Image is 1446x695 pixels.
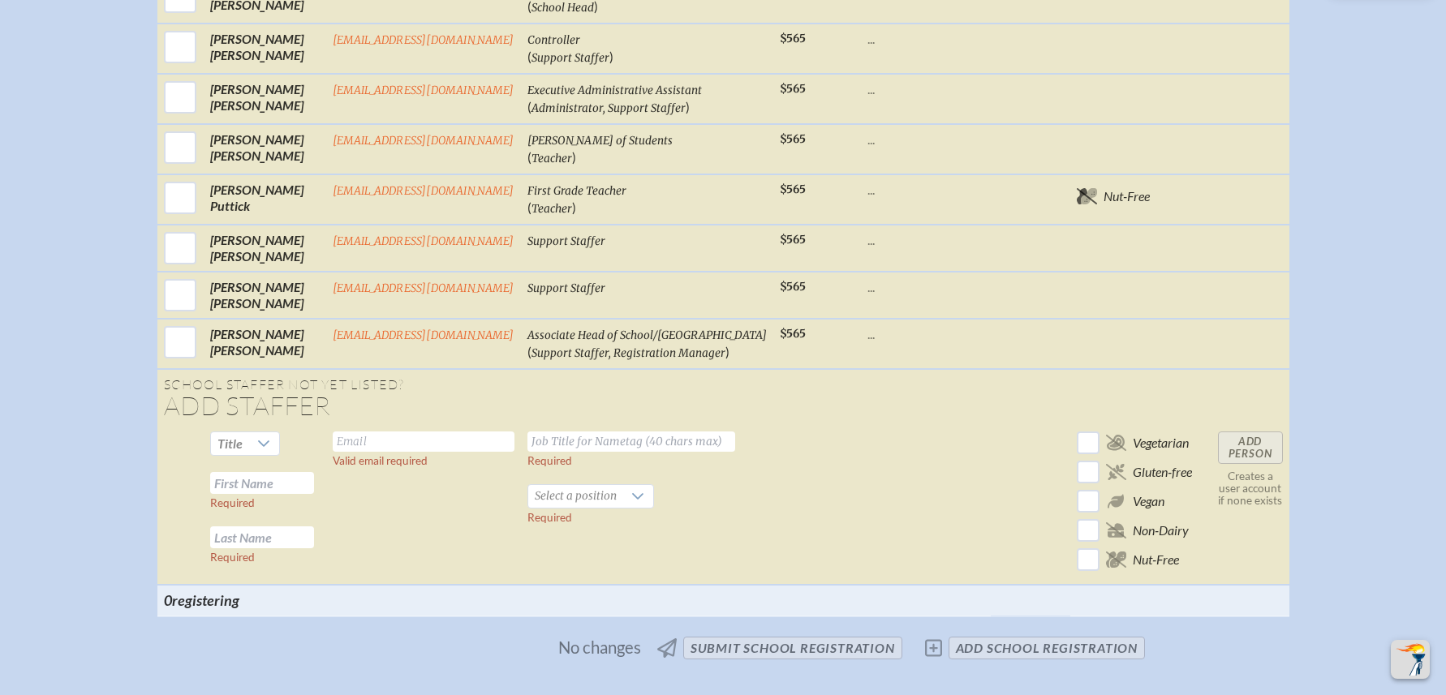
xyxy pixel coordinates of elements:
span: ( [527,199,531,215]
td: [PERSON_NAME] [PERSON_NAME] [204,272,326,319]
span: Teacher [531,202,572,216]
a: [EMAIL_ADDRESS][DOMAIN_NAME] [333,281,514,295]
span: Nut-Free [1104,188,1150,204]
span: $565 [780,132,806,146]
p: ... [867,279,984,295]
span: Support Staffer [527,234,605,248]
span: Non-Dairy [1133,522,1189,538]
a: [EMAIL_ADDRESS][DOMAIN_NAME] [333,234,514,248]
p: ... [867,232,984,248]
span: ( [527,99,531,114]
span: Executive Administrative Assistant [527,84,702,97]
span: Vegan [1133,493,1164,509]
td: [PERSON_NAME] [PERSON_NAME] [204,225,326,272]
span: Title [217,435,243,451]
span: ) [572,149,576,165]
a: [EMAIL_ADDRESS][DOMAIN_NAME] [333,184,514,198]
span: ) [686,99,690,114]
p: ... [867,131,984,148]
p: ... [867,31,984,47]
span: Support Staffer, Registration Manager [531,346,725,360]
p: ... [867,81,984,97]
span: $565 [780,32,806,45]
a: [EMAIL_ADDRESS][DOMAIN_NAME] [333,328,514,342]
label: Required [527,454,572,467]
span: Title [211,432,249,455]
span: $565 [780,327,806,341]
span: [PERSON_NAME] of Students [527,134,673,148]
td: [PERSON_NAME] [PERSON_NAME] [204,124,326,174]
span: $565 [780,82,806,96]
span: ) [725,344,729,359]
span: Associate Head of School/[GEOGRAPHIC_DATA] [527,328,767,342]
span: Vegetarian [1133,435,1189,451]
td: [PERSON_NAME] Puttick [204,174,326,225]
td: [PERSON_NAME] [PERSON_NAME] [204,24,326,74]
input: Last Name [210,526,314,548]
span: School Head [531,1,594,15]
input: Job Title for Nametag (40 chars max) [527,431,735,452]
a: [EMAIL_ADDRESS][DOMAIN_NAME] [333,33,514,47]
span: $565 [780,182,806,196]
span: Gluten-free [1133,464,1192,480]
span: ) [572,199,576,215]
span: Support Staffer [527,281,605,295]
span: registering [172,591,239,609]
a: [EMAIL_ADDRESS][DOMAIN_NAME] [333,84,514,97]
span: ) [609,49,613,64]
th: 0 [157,585,326,616]
td: [PERSON_NAME] [PERSON_NAME] [204,74,326,124]
span: ( [527,49,531,64]
span: $565 [780,233,806,247]
label: Required [527,511,572,524]
span: Select a position [528,485,623,508]
button: Scroll Top [1391,640,1430,679]
span: First Grade Teacher [527,184,626,198]
label: Valid email required [333,454,428,467]
input: First Name [210,472,314,494]
span: No changes [558,638,641,656]
span: Support Staffer [531,51,609,65]
td: [PERSON_NAME] [PERSON_NAME] [204,319,326,369]
a: [EMAIL_ADDRESS][DOMAIN_NAME] [333,134,514,148]
span: ( [527,344,531,359]
input: Email [333,431,514,452]
span: Controller [527,33,580,47]
label: Required [210,551,255,564]
label: Required [210,496,255,509]
span: $565 [780,280,806,294]
span: Administrator, Support Staffer [531,101,686,115]
p: ... [867,326,984,342]
p: ... [867,182,984,198]
span: Nut-Free [1133,551,1179,568]
img: To the top [1394,643,1427,676]
p: Creates a user account if none exists [1218,470,1283,507]
span: Teacher [531,152,572,165]
span: ( [527,149,531,165]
